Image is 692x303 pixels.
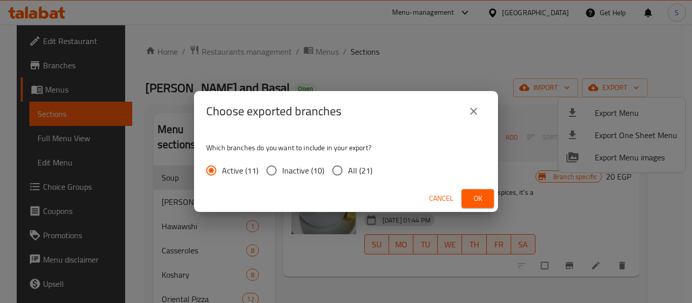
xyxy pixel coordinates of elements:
[206,143,486,153] p: Which branches do you want to include in your export?
[470,192,486,205] span: Ok
[282,164,324,177] span: Inactive (10)
[462,189,494,208] button: Ok
[462,99,486,123] button: close
[429,192,453,205] span: Cancel
[425,189,457,208] button: Cancel
[348,164,372,177] span: All (21)
[222,164,258,177] span: Active (11)
[206,103,341,119] h2: Choose exported branches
